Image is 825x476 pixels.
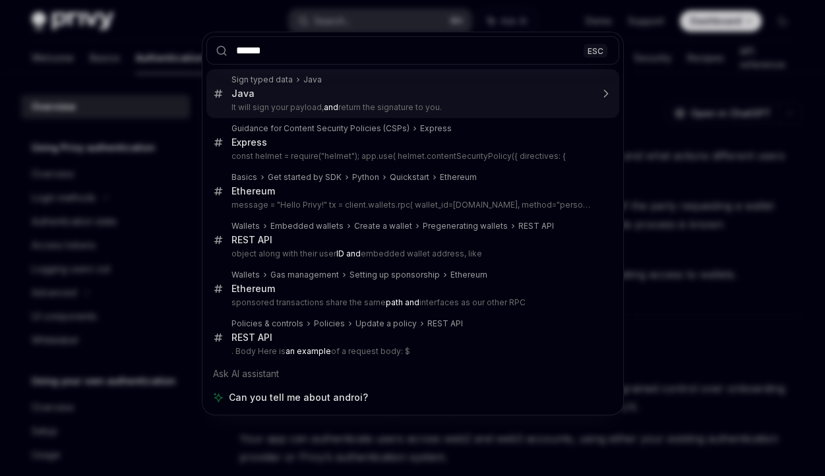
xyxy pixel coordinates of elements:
[231,123,410,134] div: Guidance for Content Security Policies (CSPs)
[231,249,592,259] p: object along with their user embedded wallet address, like
[350,270,440,280] div: Setting up sponsorship
[450,270,487,280] div: Ethereum
[231,332,272,343] div: REST API
[231,200,592,210] p: message = "Hello Privy!" tx = client.wallets.rpc( wallet_id=[DOMAIN_NAME], method="personal_sign
[231,102,592,113] p: It will sign your payload, return the signature to you.
[352,172,379,183] div: Python
[270,270,339,280] div: Gas management
[231,151,592,162] p: const helmet = require("helmet"); app.use( helmet.contentSecurityPolicy({ directives: {
[420,123,452,134] div: Express
[231,136,267,148] div: Express
[440,172,477,183] div: Ethereum
[231,74,293,85] div: Sign typed data
[231,283,275,295] div: Ethereum
[231,318,303,329] div: Policies & controls
[231,234,272,246] div: REST API
[206,362,619,386] div: Ask AI assistant
[231,270,260,280] div: Wallets
[427,318,463,329] div: REST API
[231,297,592,308] p: sponsored transactions share the same interfaces as our other RPC
[324,102,338,112] b: and
[355,318,417,329] div: Update a policy
[354,221,412,231] div: Create a wallet
[229,391,368,404] span: Can you tell me about androi?
[286,346,331,356] b: an example
[268,172,342,183] div: Get started by SDK
[303,74,322,85] div: Java
[518,221,554,231] div: REST API
[231,88,255,100] div: Java
[231,172,257,183] div: Basics
[231,346,592,357] p: . Body Here is of a request body: $
[386,297,419,307] b: path and
[270,221,344,231] div: Embedded wallets
[584,44,607,57] div: ESC
[423,221,508,231] div: Pregenerating wallets
[336,249,361,258] b: ID and
[231,185,275,197] div: Ethereum
[231,221,260,231] div: Wallets
[314,318,345,329] div: Policies
[390,172,429,183] div: Quickstart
